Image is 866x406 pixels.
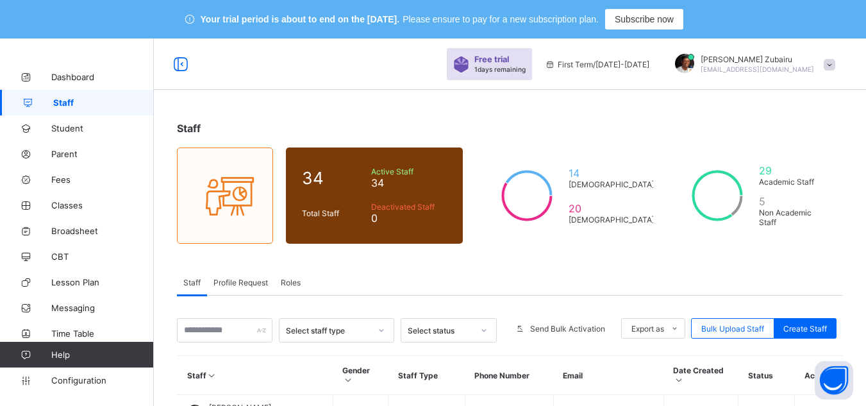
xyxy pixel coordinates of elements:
[553,356,663,395] th: Email
[673,375,684,385] i: Sort in Ascending Order
[474,55,519,64] span: Free trial
[783,324,827,334] span: Create Staff
[408,326,473,335] div: Select status
[759,164,827,177] span: 29
[474,65,526,73] span: 1 days remaining
[51,123,154,133] span: Student
[51,328,154,339] span: Time Table
[51,350,153,360] span: Help
[51,200,154,210] span: Classes
[342,375,353,385] i: Sort in Ascending Order
[663,356,738,395] th: Date Created
[286,326,371,335] div: Select staff type
[51,149,154,159] span: Parent
[403,14,599,24] span: Please ensure to pay for a new subscription plan.
[51,251,154,262] span: CBT
[662,54,842,75] div: Umar FaruqZubairu
[371,176,447,189] span: 34
[795,356,843,395] th: Actions
[51,226,154,236] span: Broadsheet
[201,14,400,24] span: Your trial period is about to end on the [DATE].
[701,324,764,334] span: Bulk Upload Staff
[530,324,605,334] span: Send Bulk Activation
[302,168,365,188] span: 34
[371,167,447,176] span: Active Staff
[701,55,814,64] span: [PERSON_NAME] Zubairu
[177,122,201,135] span: Staff
[51,72,154,82] span: Dashboard
[388,356,465,395] th: Staff Type
[51,303,154,313] span: Messaging
[569,202,654,215] span: 20
[281,278,301,287] span: Roles
[738,356,795,395] th: Status
[371,202,447,212] span: Deactivated Staff
[183,278,201,287] span: Staff
[53,97,154,108] span: Staff
[569,180,654,189] span: [DEMOGRAPHIC_DATA]
[569,215,654,224] span: [DEMOGRAPHIC_DATA]
[371,212,447,224] span: 0
[701,65,814,73] span: [EMAIL_ADDRESS][DOMAIN_NAME]
[465,356,553,395] th: Phone Number
[51,277,154,287] span: Lesson Plan
[759,208,827,227] span: Non Academic Staff
[453,56,469,72] img: sticker-purple.71386a28dfed39d6af7621340158ba97.svg
[206,371,217,380] i: Sort in Ascending Order
[631,324,664,334] span: Export as
[569,167,654,180] span: 14
[51,375,153,385] span: Configuration
[178,356,333,395] th: Staff
[213,278,268,287] span: Profile Request
[759,195,827,208] span: 5
[615,14,674,24] span: Subscribe now
[759,177,827,187] span: Academic Staff
[299,205,368,221] div: Total Staff
[333,356,388,395] th: Gender
[51,174,154,185] span: Fees
[815,361,853,400] button: Open asap
[545,60,649,69] span: session/term information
